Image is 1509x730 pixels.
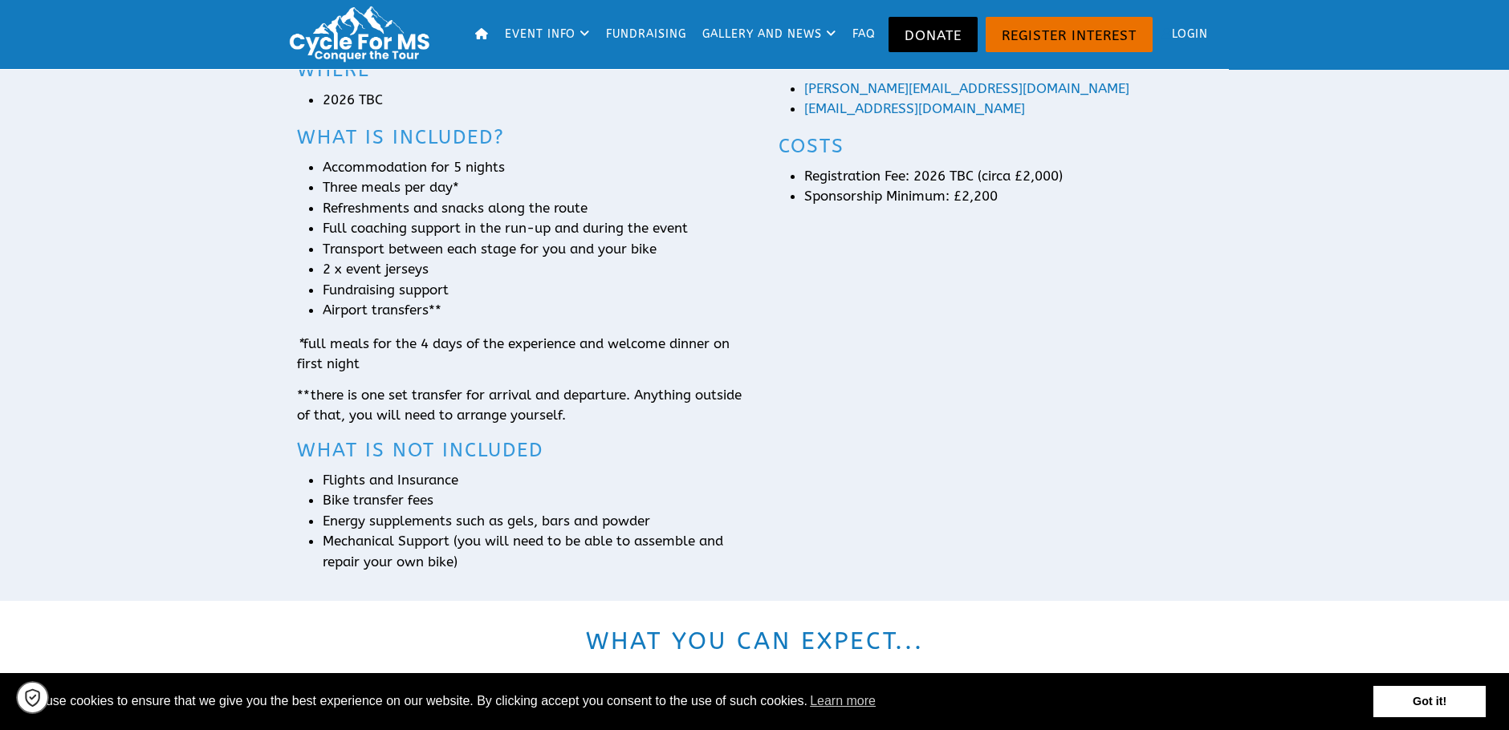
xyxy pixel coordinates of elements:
span: costs [779,135,844,157]
a: Register Interest [986,17,1153,52]
li: Bike transfer fees [323,490,742,511]
li: Refreshments and snacks along the route [323,198,742,219]
li: 2 x event jerseys [323,259,742,280]
li: Airport transfers** [323,300,742,321]
li: Three meals per day* [323,177,742,198]
a: Login [1157,8,1214,61]
li: Flights and Insurance [323,470,742,491]
li: Full coaching support in the run-up and during the event [323,218,742,239]
a: Cookie settings [16,681,49,714]
p: full meals for the 4 days of the experience and welcome dinner on first night [297,334,742,375]
span: What is not included [297,439,543,461]
li: Mechanical Support (you will need to be able to assemble and repair your own bike) [323,531,742,572]
span: Where [297,59,370,81]
li: Transport between each stage for you and your bike [323,239,742,260]
span: We use cookies to ensure that we give you the best experience on our website. By clicking accept ... [23,689,1373,713]
a: Donate [889,17,978,52]
a: Link Kerry.huntington@msif.org [804,80,1129,96]
span: Energy supplements such as gels, bars and powder [323,513,650,529]
span: Sponsorship Minimum: £2,200 [804,188,998,204]
span: Registration Fee: 2026 TBC (circa £2,000) [804,168,1063,184]
a: dismiss cookie message [1373,686,1486,718]
li: Accommodation for 5 nights [323,157,742,178]
a: Link Shona.swan@msif.org [804,100,1025,116]
p: **there is one set transfer for arrival and departure. Anything outside of that, you will need to... [297,385,742,426]
li: Fundraising support [323,280,742,301]
span: What is included? [297,126,505,148]
h2: What you can Expect... [297,625,1212,657]
span: 2026 TBC [323,91,383,107]
img: Logo [283,4,443,64]
a: learn more about cookies [807,689,878,713]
